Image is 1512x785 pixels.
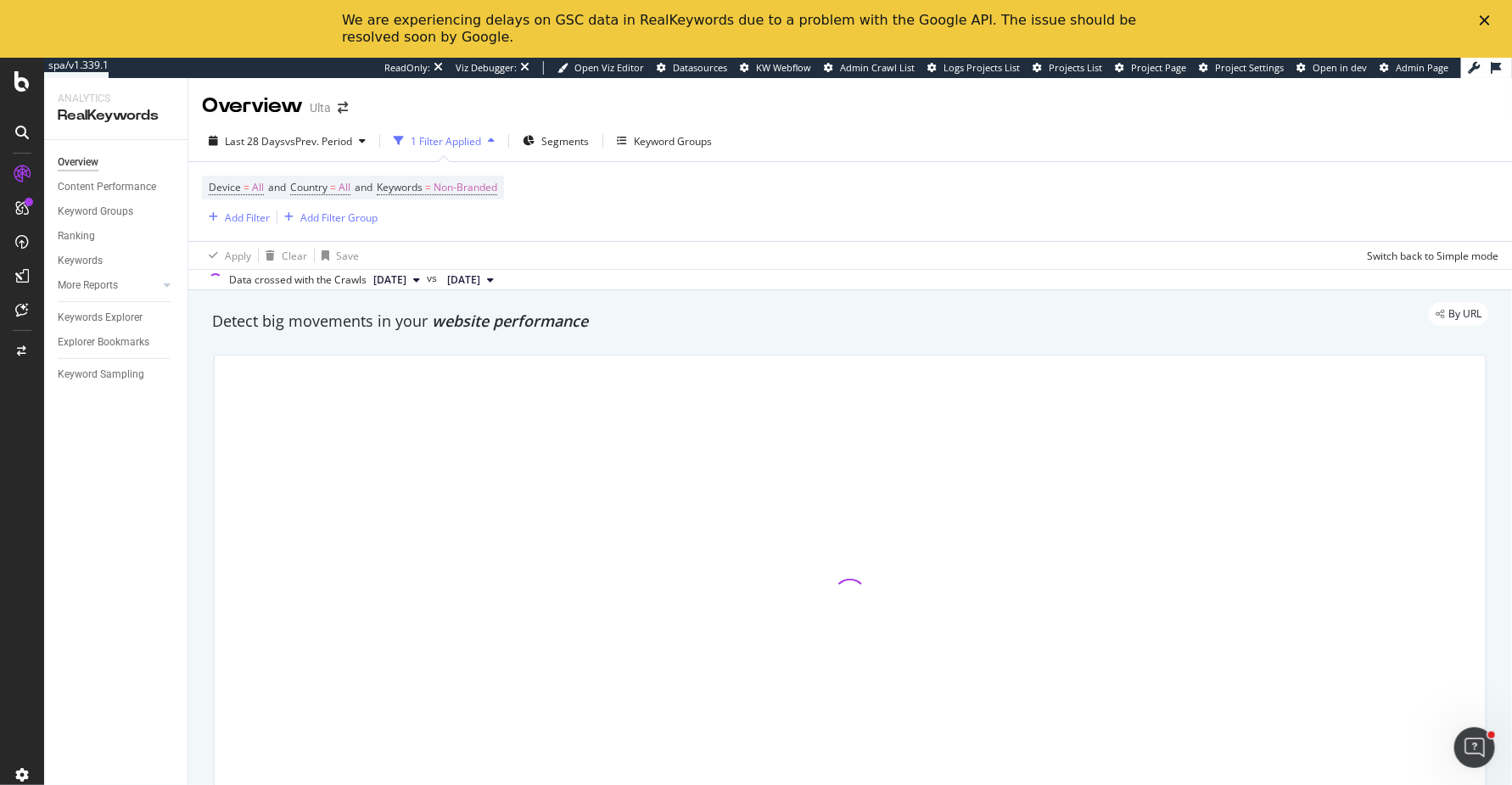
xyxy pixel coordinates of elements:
span: Open Viz Editor [574,61,644,74]
span: vs [427,271,440,286]
div: 1 Filter Applied [411,134,481,149]
div: Keywords [58,252,103,270]
a: Content Performance [58,178,176,196]
div: spa/v1.339.1 [44,58,109,72]
span: 2025 Sep. 3rd [447,272,480,288]
span: Country [290,180,328,194]
a: Open Viz Editor [557,61,644,75]
a: Ranking [58,227,176,245]
span: All [339,176,350,199]
a: KW Webflow [740,61,811,75]
div: Apply [225,249,251,263]
span: Projects List [1049,61,1102,74]
span: Last 28 Days [225,134,285,149]
div: Add Filter Group [300,210,378,225]
span: Datasources [673,61,727,74]
div: Clear [282,249,307,263]
span: Segments [541,134,589,149]
div: Analytics [58,92,174,106]
button: Save [315,242,359,269]
a: Overview [58,154,176,171]
div: Switch back to Simple mode [1367,249,1498,263]
div: Keywords Explorer [58,309,143,327]
button: Apply [202,242,251,269]
a: Explorer Bookmarks [58,334,176,351]
button: Add Filter Group [277,207,378,227]
div: legacy label [1429,302,1488,326]
span: 2025 Oct. 2nd [373,272,406,288]
a: Keyword Sampling [58,366,176,384]
div: Keyword Groups [58,203,133,221]
div: Close [1480,15,1497,25]
button: Keyword Groups [610,127,719,154]
span: All [252,176,264,199]
div: arrow-right-arrow-left [338,102,348,114]
span: = [244,180,249,194]
button: Switch back to Simple mode [1360,242,1498,269]
a: Projects List [1033,61,1102,75]
span: = [330,180,336,194]
span: Admin Page [1396,61,1448,74]
div: Ulta [310,99,331,116]
a: Admin Crawl List [824,61,915,75]
a: Keyword Groups [58,203,176,221]
div: Explorer Bookmarks [58,334,149,351]
button: Last 28 DaysvsPrev. Period [202,127,372,154]
div: RealKeywords [58,106,174,126]
a: Admin Page [1380,61,1448,75]
div: Viz Debugger: [456,61,517,75]
span: vs Prev. Period [285,134,352,149]
span: By URL [1448,309,1481,319]
span: Admin Crawl List [840,61,915,74]
iframe: Intercom live chat [1454,727,1495,768]
button: [DATE] [440,270,501,290]
a: Open in dev [1296,61,1367,75]
a: Keywords [58,252,176,270]
a: Datasources [657,61,727,75]
a: Project Page [1115,61,1186,75]
span: Open in dev [1313,61,1367,74]
span: Non-Branded [434,176,497,199]
span: Device [209,180,241,194]
span: = [425,180,431,194]
div: ReadOnly: [384,61,430,75]
span: and [355,180,372,194]
div: Data crossed with the Crawls [229,272,367,288]
span: and [268,180,286,194]
a: spa/v1.339.1 [44,58,109,78]
a: Keywords Explorer [58,309,176,327]
button: Segments [516,127,596,154]
div: Overview [202,92,303,121]
div: We are experiencing delays on GSC data in RealKeywords due to a problem with the Google API. The ... [342,12,1143,46]
a: Project Settings [1199,61,1284,75]
span: Project Settings [1215,61,1284,74]
span: Logs Projects List [944,61,1020,74]
button: Clear [259,242,307,269]
button: 1 Filter Applied [387,127,501,154]
button: Add Filter [202,207,270,227]
span: Keywords [377,180,423,194]
span: KW Webflow [756,61,811,74]
button: [DATE] [367,270,427,290]
span: Project Page [1131,61,1186,74]
div: Keyword Groups [634,134,712,149]
div: Overview [58,154,98,171]
div: Keyword Sampling [58,366,144,384]
div: Save [336,249,359,263]
a: Logs Projects List [927,61,1020,75]
div: Add Filter [225,210,270,225]
div: Content Performance [58,178,156,196]
div: More Reports [58,277,118,294]
div: Ranking [58,227,95,245]
a: More Reports [58,277,159,294]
